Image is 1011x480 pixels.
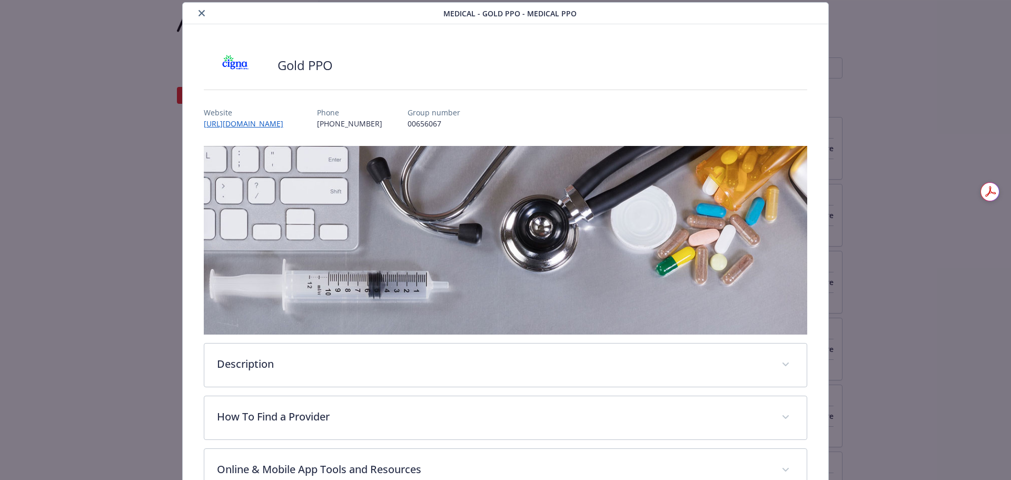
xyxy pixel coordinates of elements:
[277,56,333,74] h2: Gold PPO
[317,118,382,129] p: [PHONE_NUMBER]
[204,344,807,387] div: Description
[195,7,208,19] button: close
[204,146,808,335] img: banner
[217,409,769,425] p: How To Find a Provider
[317,107,382,118] p: Phone
[204,119,292,129] a: [URL][DOMAIN_NAME]
[217,356,769,372] p: Description
[204,396,807,439] div: How To Find a Provider
[443,8,577,19] span: Medical - Gold PPO - Medical PPO
[217,462,769,477] p: Online & Mobile App Tools and Resources
[204,107,292,118] p: Website
[408,118,460,129] p: 00656067
[408,107,460,118] p: Group number
[204,50,267,81] img: CIGNA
